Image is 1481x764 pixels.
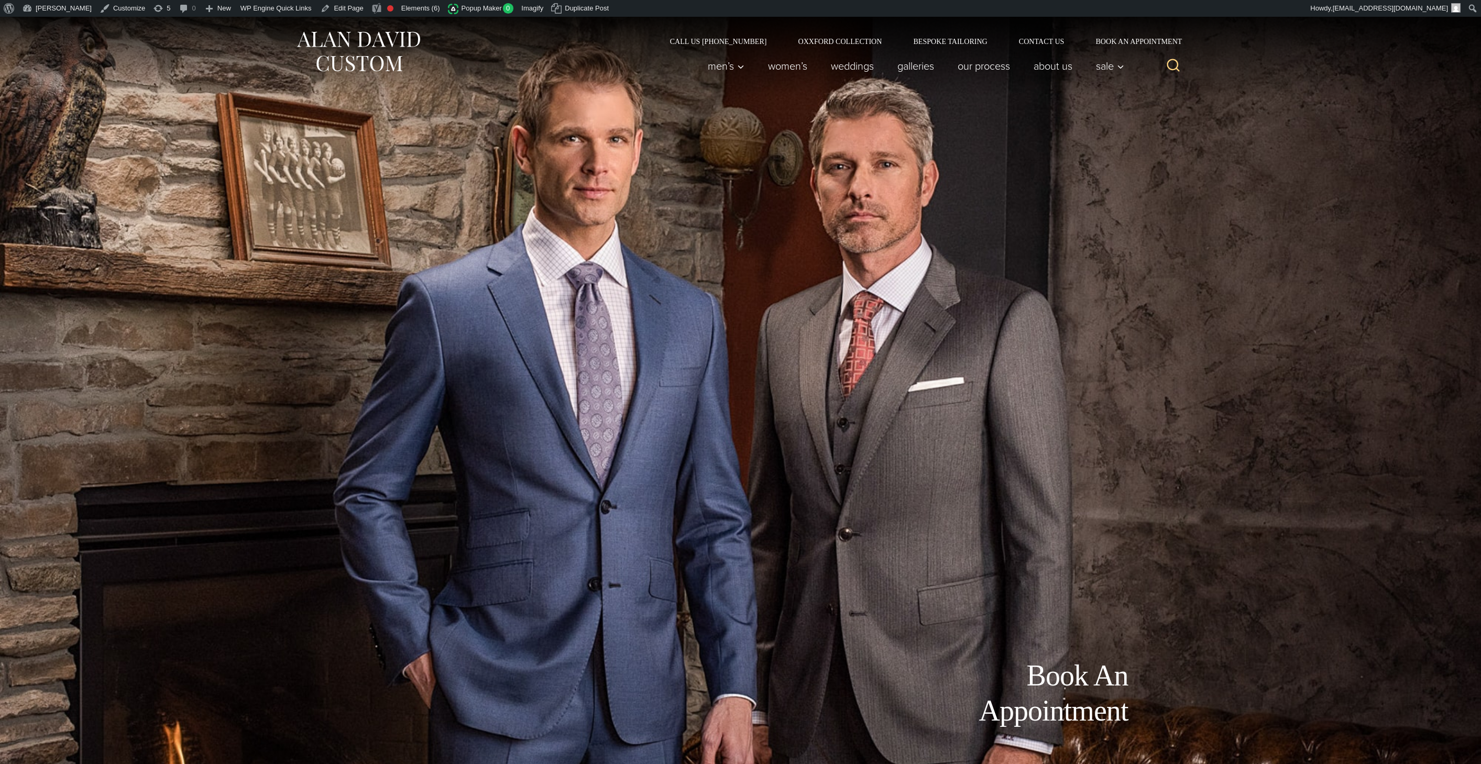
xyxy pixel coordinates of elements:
[654,38,1186,45] nav: Secondary Navigation
[654,38,783,45] a: Call Us [PHONE_NUMBER]
[1022,56,1084,76] a: About Us
[756,56,819,76] a: Women’s
[782,38,897,45] a: Oxxford Collection
[897,38,1003,45] a: Bespoke Tailoring
[708,61,744,71] span: Men’s
[1003,38,1080,45] a: Contact Us
[893,658,1128,728] h1: Book An Appointment
[885,56,946,76] a: Galleries
[946,56,1022,76] a: Our Process
[387,5,393,12] div: Focus keyphrase not set
[1096,61,1124,71] span: Sale
[503,3,514,14] span: 0
[1080,38,1186,45] a: Book an Appointment
[696,56,1129,76] nav: Primary Navigation
[1161,53,1186,79] button: View Search Form
[295,28,421,75] img: Alan David Custom
[1333,4,1448,12] span: [EMAIL_ADDRESS][DOMAIN_NAME]
[819,56,885,76] a: weddings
